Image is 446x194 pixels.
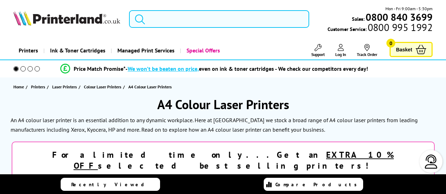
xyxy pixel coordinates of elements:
[366,11,433,24] b: 0800 840 3699
[52,149,394,171] strong: For a limited time only...Get an selected best selling printers!
[4,63,425,75] li: modal_Promise
[335,44,346,57] a: Log In
[84,83,123,90] a: Colour Laser Printers
[13,11,120,26] img: Printerland Logo
[126,65,368,72] div: - even on ink & toner cartridges - We check our competitors every day!
[128,84,172,89] span: A4 Colour Laser Printers
[128,65,199,72] span: We won’t be beaten on price,
[71,181,151,188] span: Recently Viewed
[357,44,377,57] a: Track Order
[13,42,43,60] a: Printers
[386,39,395,48] span: 0
[84,83,121,90] span: Colour Laser Printers
[396,45,412,54] span: Basket
[335,52,346,57] span: Log In
[74,65,126,72] span: Price Match Promise*
[31,83,45,90] span: Printers
[43,42,111,60] a: Ink & Toner Cartridges
[111,42,180,60] a: Managed Print Services
[424,155,438,169] img: user-headset-light.svg
[11,117,418,133] p: An A4 colour laser printer is an essential addition to any dynamic workplace. Here at [GEOGRAPHIC...
[13,11,120,27] a: Printerland Logo
[31,83,47,90] a: Printers
[328,24,433,32] span: Customer Service:
[367,24,433,31] span: 0800 995 1992
[352,15,365,22] span: Sales:
[180,42,225,60] a: Special Offers
[390,42,433,57] a: Basket 0
[13,83,26,90] a: Home
[52,83,79,90] a: Laser Printers
[61,178,160,191] a: Recently Viewed
[275,181,361,188] span: Compare Products
[311,44,325,57] a: Support
[52,83,77,90] span: Laser Printers
[7,96,439,113] h1: A4 Colour Laser Printers
[74,149,394,171] u: EXTRA 10% OFF
[264,178,363,191] a: Compare Products
[50,42,105,60] span: Ink & Toner Cartridges
[311,52,325,57] span: Support
[385,5,433,12] span: Mon - Fri 9:00am - 5:30pm
[365,14,433,20] a: 0800 840 3699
